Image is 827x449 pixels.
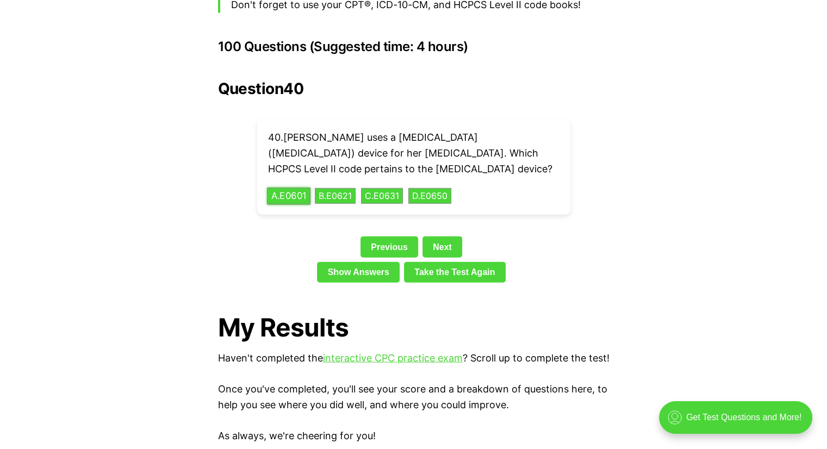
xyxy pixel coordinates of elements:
[422,236,462,257] a: Next
[360,236,418,257] a: Previous
[218,80,610,97] h2: Question 40
[361,188,403,204] button: C.E0631
[315,188,356,204] button: B.E0621
[218,382,610,413] p: Once you've completed, you'll see your score and a breakdown of questions here, to help you see w...
[323,352,463,364] a: interactive CPC practice exam
[218,351,610,366] p: Haven't completed the ? Scroll up to complete the test!
[317,262,400,283] a: Show Answers
[268,130,559,177] p: 40 . [PERSON_NAME] uses a [MEDICAL_DATA] ([MEDICAL_DATA]) device for her [MEDICAL_DATA]. Which HC...
[218,39,610,54] h3: 100 Questions (Suggested time: 4 hours)
[408,188,451,204] button: D.E0650
[650,396,827,449] iframe: portal-trigger
[218,313,610,342] h1: My Results
[404,262,506,283] a: Take the Test Again
[218,428,610,444] p: As always, we're cheering for you!
[267,188,310,204] button: A.E0601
